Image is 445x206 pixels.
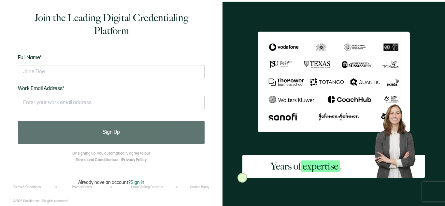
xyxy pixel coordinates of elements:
[370,101,425,177] img: Sertifier Signup - Years of <span class="strong-h">expertise</span>. Hero
[190,185,209,189] a: Cookie Policy
[76,158,115,162] a: Terms and Conditions
[103,130,120,135] span: Sign Up
[18,65,205,78] input: Jane Doe
[122,158,147,162] a: Privacy Policy
[18,121,205,144] button: Sign Up
[18,86,65,92] span: Work Email Address*
[271,160,342,173] h2: Years of .
[72,150,150,163] p: By signing up, you automatically agree to our and .
[18,11,205,37] h1: Join the Leading Digital Credentialing Platform
[237,173,247,183] img: Sertifier Signup
[131,185,163,189] a: Online Selling Contract
[13,199,68,203] p: ©2025 Sertifier Inc.. All rights reserved.
[72,185,92,189] a: Privacy Policy
[18,96,205,109] input: Enter your work email address
[258,32,410,132] img: Sertifier Signup - Years of <span class="strong-h">expertise</span>.
[18,55,42,61] span: Full Name*
[131,180,144,185] span: Sign In
[78,180,144,185] p: Already have an account?
[301,160,340,172] span: expertise
[13,185,41,189] a: Terms & Conditions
